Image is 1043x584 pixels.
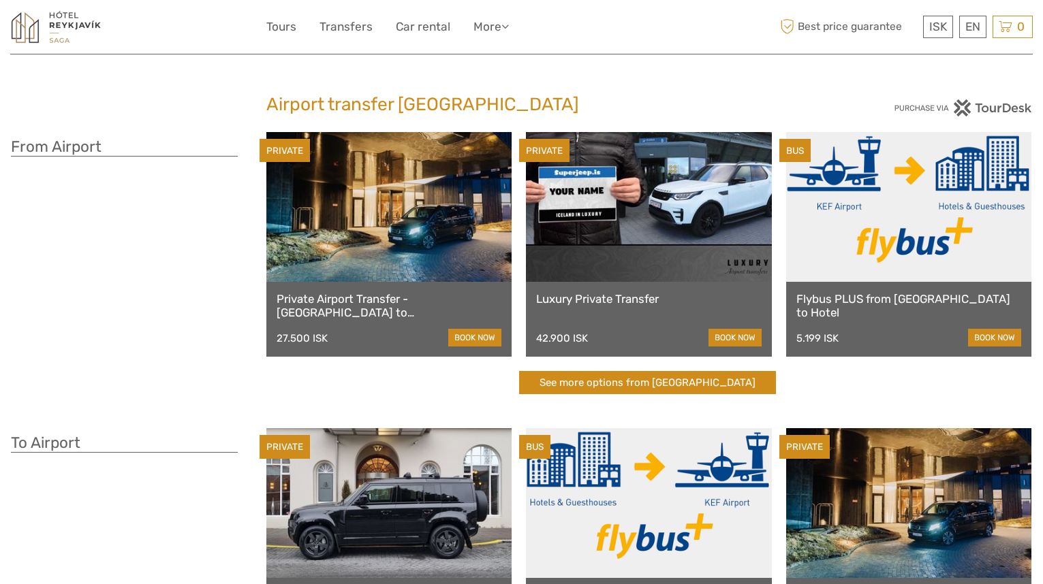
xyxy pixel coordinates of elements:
[260,139,310,163] div: PRIVATE
[894,99,1032,116] img: PurchaseViaTourDesk.png
[11,434,238,453] h3: To Airport
[448,329,501,346] a: book now
[260,435,310,459] div: PRIVATE
[277,292,502,320] a: Private Airport Transfer - [GEOGRAPHIC_DATA] to [GEOGRAPHIC_DATA]
[796,332,839,344] div: 5.199 ISK
[929,20,947,33] span: ISK
[536,332,588,344] div: 42.900 ISK
[779,435,830,459] div: PRIVATE
[1015,20,1027,33] span: 0
[796,292,1022,320] a: Flybus PLUS from [GEOGRAPHIC_DATA] to Hotel
[536,292,762,306] a: Luxury Private Transfer
[959,16,986,38] div: EN
[519,371,776,395] a: See more options from [GEOGRAPHIC_DATA]
[777,16,920,38] span: Best price guarantee
[320,17,373,37] a: Transfers
[968,329,1021,346] a: book now
[779,139,811,163] div: BUS
[266,94,777,116] h2: Airport transfer [GEOGRAPHIC_DATA]
[709,329,762,346] a: book now
[11,10,102,44] img: 1545-f919e0b8-ed97-4305-9c76-0e37fee863fd_logo_small.jpg
[519,435,550,459] div: BUS
[277,332,328,344] div: 27.500 ISK
[473,17,509,37] a: More
[266,17,296,37] a: Tours
[519,139,570,163] div: PRIVATE
[11,137,238,157] h3: From Airport
[396,17,450,37] a: Car rental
